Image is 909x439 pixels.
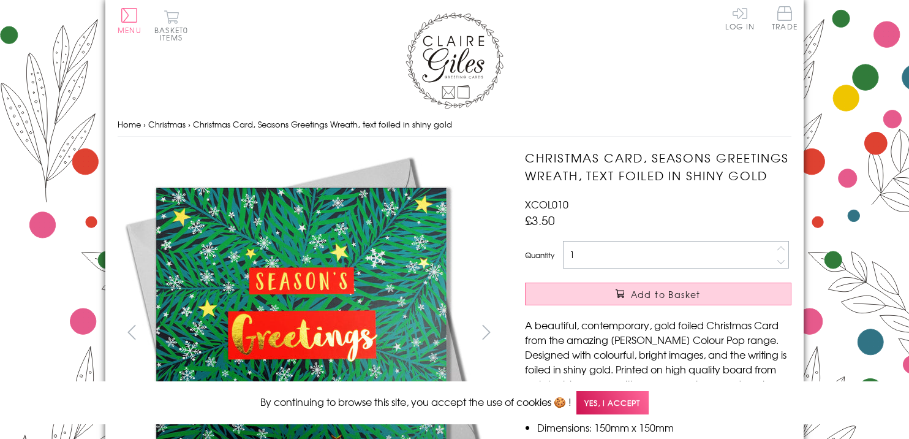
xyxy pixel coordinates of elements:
[525,149,791,185] h1: Christmas Card, Seasons Greetings Wreath, text foiled in shiny gold
[154,10,188,41] button: Basket0 items
[631,288,701,300] span: Add to Basket
[772,6,798,30] span: Trade
[118,8,141,34] button: Menu
[525,197,568,212] span: XCOL010
[525,283,791,305] button: Add to Basket
[118,112,791,137] nav: breadcrumbs
[118,118,141,130] a: Home
[118,318,145,346] button: prev
[725,6,755,30] a: Log In
[143,118,146,130] span: ›
[160,25,188,43] span: 0 items
[193,118,452,130] span: Christmas Card, Seasons Greetings Wreath, text foiled in shiny gold
[148,118,186,130] a: Christmas
[525,250,554,261] label: Quantity
[473,318,500,346] button: next
[576,391,649,415] span: Yes, I accept
[772,6,798,32] a: Trade
[525,212,555,229] span: £3.50
[537,420,791,435] li: Dimensions: 150mm x 150mm
[405,12,504,109] img: Claire Giles Greetings Cards
[525,318,791,406] p: A beautiful, contemporary, gold foiled Christmas Card from the amazing [PERSON_NAME] Colour Pop r...
[118,25,141,36] span: Menu
[188,118,190,130] span: ›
